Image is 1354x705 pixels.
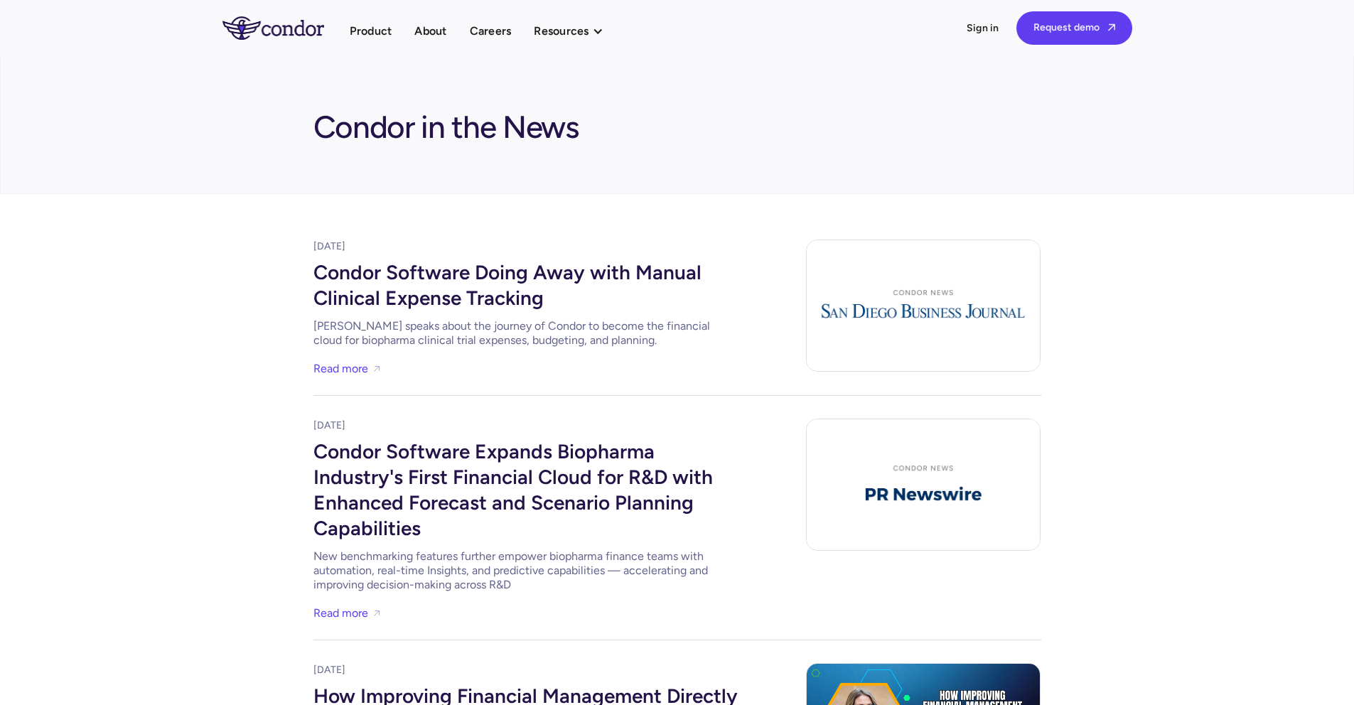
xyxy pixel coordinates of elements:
[313,254,740,313] div: Condor Software Doing Away with Manual Clinical Expense Tracking
[313,240,740,254] div: [DATE]
[313,102,579,147] h1: Condor in the News
[313,419,740,433] div: [DATE]
[313,663,740,677] div: [DATE]
[967,21,999,36] a: Sign in
[350,21,392,41] a: Product
[313,319,740,348] div: [PERSON_NAME] speaks about the journey of Condor to become the financial cloud for biopharma clin...
[534,21,617,41] div: Resources
[313,549,740,592] div: New benchmarking features further empower biopharma finance teams with automation, real-time Insi...
[313,433,740,592] a: Condor Software Expands Biopharma Industry's First Financial Cloud for R&D with Enhanced Forecast...
[1016,11,1132,45] a: Request demo
[470,21,512,41] a: Careers
[313,603,368,623] a: Read more
[313,359,368,378] a: Read more
[313,254,740,348] a: Condor Software Doing Away with Manual Clinical Expense Tracking[PERSON_NAME] speaks about the jo...
[313,433,740,544] div: Condor Software Expands Biopharma Industry's First Financial Cloud for R&D with Enhanced Forecast...
[414,21,446,41] a: About
[222,16,350,39] a: home
[534,21,589,41] div: Resources
[1108,23,1115,32] span: 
